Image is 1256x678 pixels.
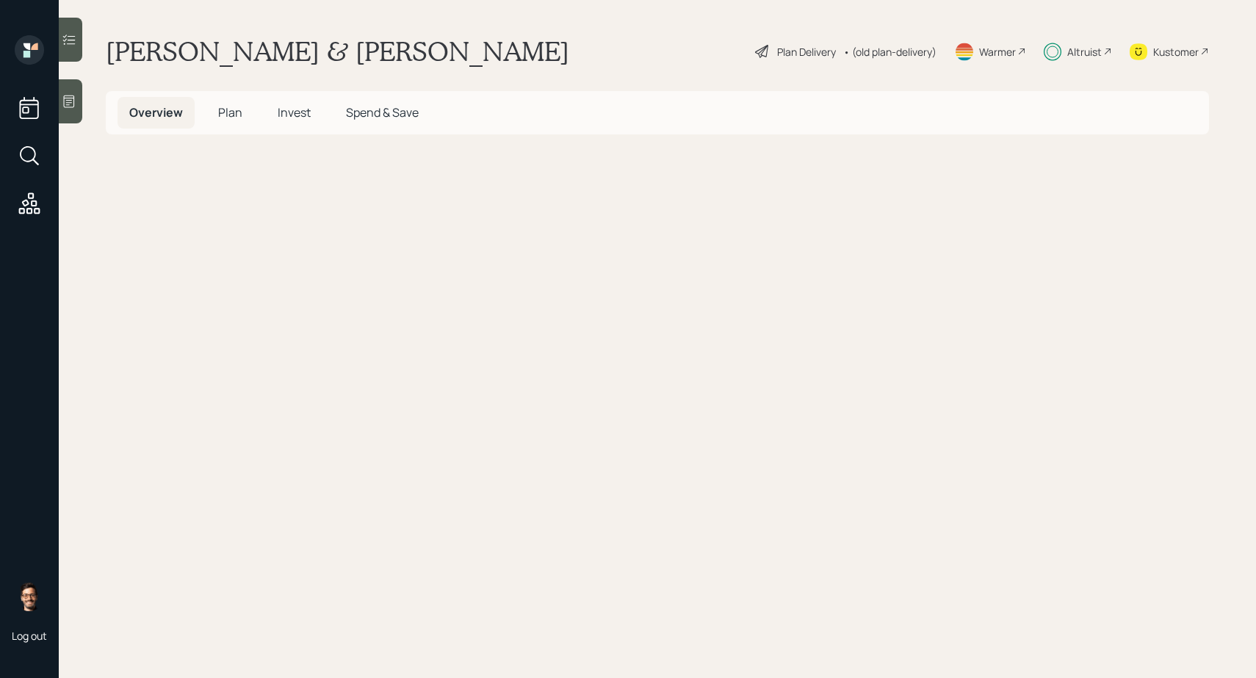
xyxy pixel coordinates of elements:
div: Plan Delivery [777,44,836,59]
div: Altruist [1067,44,1102,59]
div: • (old plan-delivery) [843,44,936,59]
div: Warmer [979,44,1016,59]
span: Plan [218,104,242,120]
span: Overview [129,104,183,120]
div: Log out [12,629,47,643]
img: sami-boghos-headshot.png [15,582,44,611]
div: Kustomer [1153,44,1199,59]
span: Spend & Save [346,104,419,120]
span: Invest [278,104,311,120]
h1: [PERSON_NAME] & [PERSON_NAME] [106,35,569,68]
